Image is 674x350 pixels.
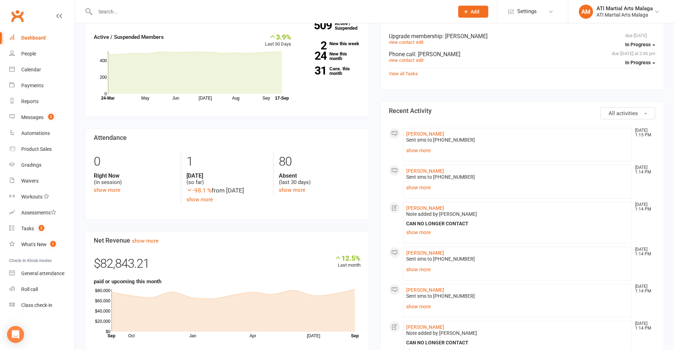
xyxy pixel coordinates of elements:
a: Messages 2 [9,109,75,125]
span: 2 [39,225,44,231]
span: Sent sms to [PHONE_NUMBER] [406,137,475,143]
a: Calendar [9,62,75,78]
a: [PERSON_NAME] [406,287,444,293]
a: show more [406,146,629,155]
button: In Progress [625,38,655,51]
button: Add [458,6,488,18]
div: (in session) [94,172,175,186]
div: Tasks [21,226,34,231]
a: Gradings [9,157,75,173]
a: [PERSON_NAME] [406,168,444,174]
div: CAN NO LONGER CONTACT [406,340,629,346]
span: All activities [609,110,638,117]
a: Waivers [9,173,75,189]
div: Assessments [21,210,56,215]
a: view contact [389,40,414,45]
div: (so far) [186,172,268,186]
div: ATI Martial Arts Malaga [597,5,653,12]
div: Note added by [PERSON_NAME] [406,330,629,336]
time: [DATE] 1:14 PM [632,165,655,174]
h3: Net Revenue [94,237,361,244]
a: [PERSON_NAME] [406,324,444,330]
div: ATI Martial Arts Malaga [597,12,653,18]
a: show more [406,302,629,312]
div: Messages [21,114,44,120]
a: edit [416,40,424,45]
a: [PERSON_NAME] [406,131,444,137]
a: show more [406,227,629,237]
a: Class kiosk mode [9,297,75,313]
strong: Right Now [94,172,175,179]
a: show more [94,187,120,193]
span: Sent sms to [PHONE_NUMBER] [406,293,475,299]
a: view contact [389,58,414,63]
div: Note added by [PERSON_NAME] [406,211,629,217]
h3: Recent Activity [389,107,656,114]
div: Reports [21,99,39,104]
a: Tasks 2 [9,221,75,237]
a: show more [186,196,213,203]
time: [DATE] 1:14 PM [632,202,655,212]
button: In Progress [625,56,655,69]
span: In Progress [625,60,651,65]
span: -98.1 % [186,187,212,194]
div: (last 30 days) [279,172,360,186]
div: People [21,51,36,57]
div: 3.9% [265,33,291,41]
span: Add [471,9,479,14]
span: 1 [50,241,56,247]
div: 0 [94,151,175,172]
div: $82,843.21 [94,254,361,277]
div: What's New [21,242,47,247]
a: show more [406,265,629,274]
span: : [PERSON_NAME] [415,51,460,58]
a: show more [132,238,159,244]
a: Dashboard [9,30,75,46]
div: 12.5% [334,254,361,262]
div: Last month [334,254,361,269]
span: In Progress [625,42,651,47]
button: All activities [600,107,655,119]
time: [DATE] 1:14 PM [632,284,655,293]
strong: paid or upcoming this month [94,278,161,285]
strong: 509 [314,20,335,31]
a: General attendance kiosk mode [9,266,75,281]
div: 1 [186,151,268,172]
a: [PERSON_NAME] [406,205,444,211]
a: edit [416,58,424,63]
a: 509Active / Suspended [335,16,366,36]
span: : [PERSON_NAME] [442,33,488,40]
a: Clubworx [8,7,26,25]
div: Dashboard [21,35,46,41]
a: 31Canx. this month [302,66,361,76]
a: Assessments [9,205,75,221]
a: Reports [9,94,75,109]
a: 24New this month [302,52,361,61]
a: What's New1 [9,237,75,253]
span: Sent sms to [PHONE_NUMBER] [406,174,475,180]
strong: 24 [302,51,327,61]
a: Payments [9,78,75,94]
span: 2 [48,114,54,120]
div: AM [579,5,593,19]
a: 2New this week [302,41,361,46]
a: [PERSON_NAME] [406,250,444,256]
div: Open Intercom Messenger [7,326,24,343]
span: Sent sms to [PHONE_NUMBER] [406,256,475,262]
input: Search... [93,7,449,17]
div: Calendar [21,67,41,72]
strong: Absent [279,172,360,179]
div: Class check-in [21,302,52,308]
a: show more [279,187,305,193]
h3: Attendance [94,134,361,141]
div: Phone call [389,51,656,58]
a: View all Tasks [389,71,418,76]
a: Automations [9,125,75,141]
strong: 2 [302,40,327,51]
div: from [DATE] [186,186,268,195]
div: Upgrade membership [389,33,656,40]
a: Workouts [9,189,75,205]
div: Payments [21,83,44,88]
time: [DATE] 1:14 PM [632,321,655,331]
strong: 31 [302,65,327,76]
